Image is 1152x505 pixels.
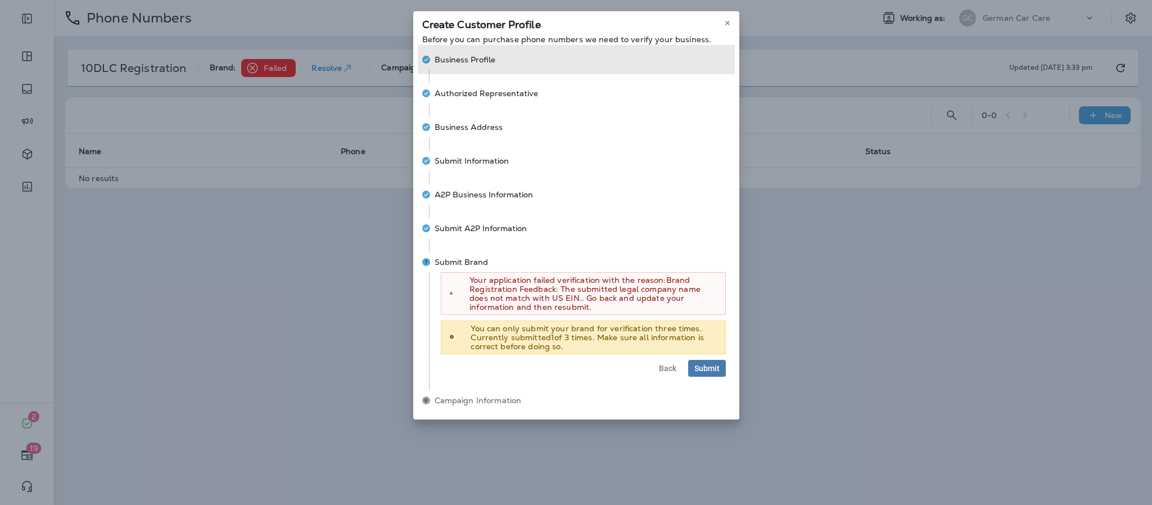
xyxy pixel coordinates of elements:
p: Before you can purchase phone numbers we need to verify your business. [422,35,730,44]
button: Business Profile [418,45,735,74]
button: Submit Information [418,146,735,175]
span: Business Address [435,121,503,133]
span: Submit Information [435,155,509,166]
span: Back [659,364,676,372]
text: 7 [425,259,428,265]
button: Business Address [418,112,735,142]
span: Business Profile [435,54,495,65]
button: Authorized Representative [418,79,735,108]
div: You can only submit your brand for verification three times. Currently submitted 1 of 3 times. Ma... [471,324,716,351]
span: Submit A2P Information [435,223,527,234]
button: A2P Business Information [418,180,735,209]
button: Submit Brand [418,247,735,277]
span: Submit [694,364,720,372]
text: 8 [424,398,427,403]
span: A2P Business Information [435,189,533,200]
button: Submit [688,360,726,377]
span: Authorized Representative [435,88,538,99]
span: Campaign Information [435,395,730,406]
span: Submit Brand [435,256,488,268]
button: Submit A2P Information [418,214,735,243]
div: Your application failed verification with the reason: Brand Registration Feedback: The submitted ... [469,276,716,312]
div: Create Customer Profile [413,11,739,35]
button: Back [653,360,683,377]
